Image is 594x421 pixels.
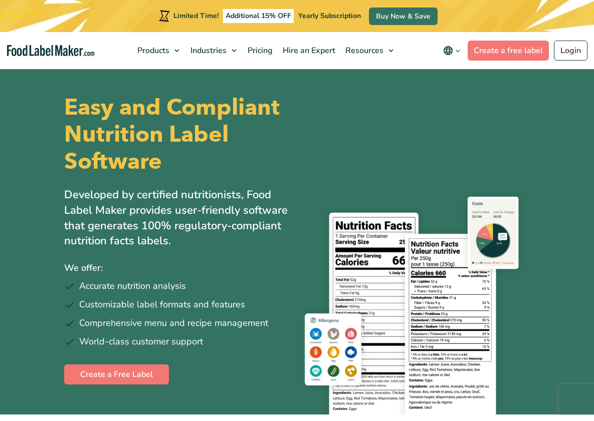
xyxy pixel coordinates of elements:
span: Comprehensive menu and recipe management [79,316,268,330]
a: Industries [184,32,242,69]
span: Industries [187,45,228,56]
a: Food Label Maker homepage [7,45,94,57]
a: Login [554,41,587,61]
span: Yearly Subscription [298,11,361,21]
span: Pricing [245,45,274,56]
a: Resources [339,32,399,69]
span: World-class customer support [79,335,203,348]
a: Create a free label [468,41,549,61]
span: Accurate nutrition analysis [79,279,186,293]
button: Change language [436,41,468,61]
a: Products [131,32,184,69]
h1: Easy and Compliant Nutrition Label Software [64,94,290,175]
span: Limited Time! [173,11,219,21]
span: Customizable label formats and features [79,298,245,311]
span: Hire an Expert [280,45,336,56]
a: Create a Free Label [64,364,169,384]
span: Resources [342,45,384,56]
a: Pricing [242,32,277,69]
a: Hire an Expert [277,32,339,69]
a: Buy Now & Save [369,8,438,25]
p: Developed by certified nutritionists, Food Label Maker provides user-friendly software that gener... [64,187,290,249]
span: Additional 15% OFF [223,9,294,23]
p: We offer: [64,261,290,275]
span: Products [134,45,170,56]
